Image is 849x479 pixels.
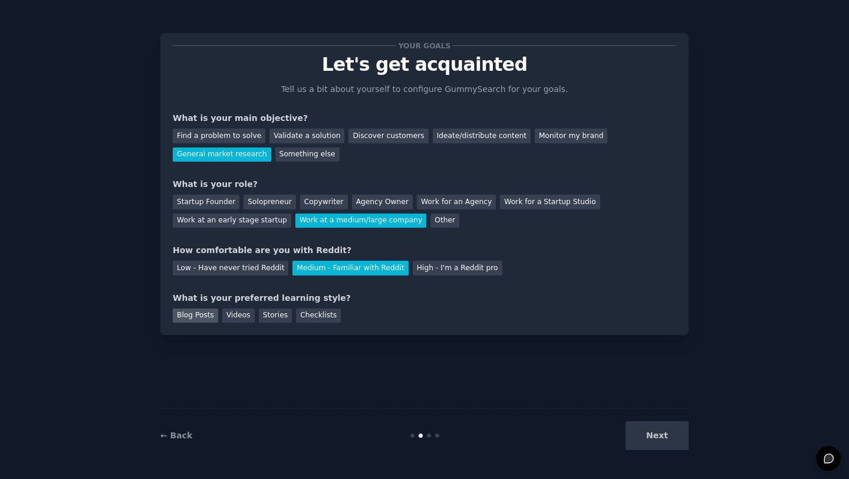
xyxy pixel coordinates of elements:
div: Find a problem to solve [173,129,265,143]
div: Ideate/distribute content [433,129,531,143]
div: Stories [259,309,292,323]
div: Work for a Startup Studio [500,195,600,209]
div: Work at a medium/large company [295,214,426,228]
div: How comfortable are you with Reddit? [173,244,676,257]
div: Discover customers [348,129,428,143]
span: Your goals [396,40,453,52]
div: Agency Owner [352,195,413,209]
div: General market research [173,147,271,162]
div: Medium - Familiar with Reddit [292,261,408,275]
div: Something else [275,147,340,162]
a: ← Back [160,431,192,440]
div: What is your preferred learning style? [173,292,676,304]
div: Work at an early stage startup [173,214,291,228]
p: Tell us a bit about yourself to configure GummySearch for your goals. [276,83,573,96]
div: Copywriter [300,195,348,209]
div: Blog Posts [173,309,218,323]
div: Checklists [296,309,341,323]
p: Let's get acquainted [173,54,676,75]
div: What is your main objective? [173,112,676,124]
div: What is your role? [173,178,676,191]
div: Monitor my brand [535,129,607,143]
div: Validate a solution [269,129,344,143]
div: Work for an Agency [417,195,496,209]
div: Videos [222,309,255,323]
div: Startup Founder [173,195,239,209]
div: High - I'm a Reddit pro [413,261,502,275]
div: Other [430,214,459,228]
div: Low - Have never tried Reddit [173,261,288,275]
div: Solopreneur [243,195,295,209]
